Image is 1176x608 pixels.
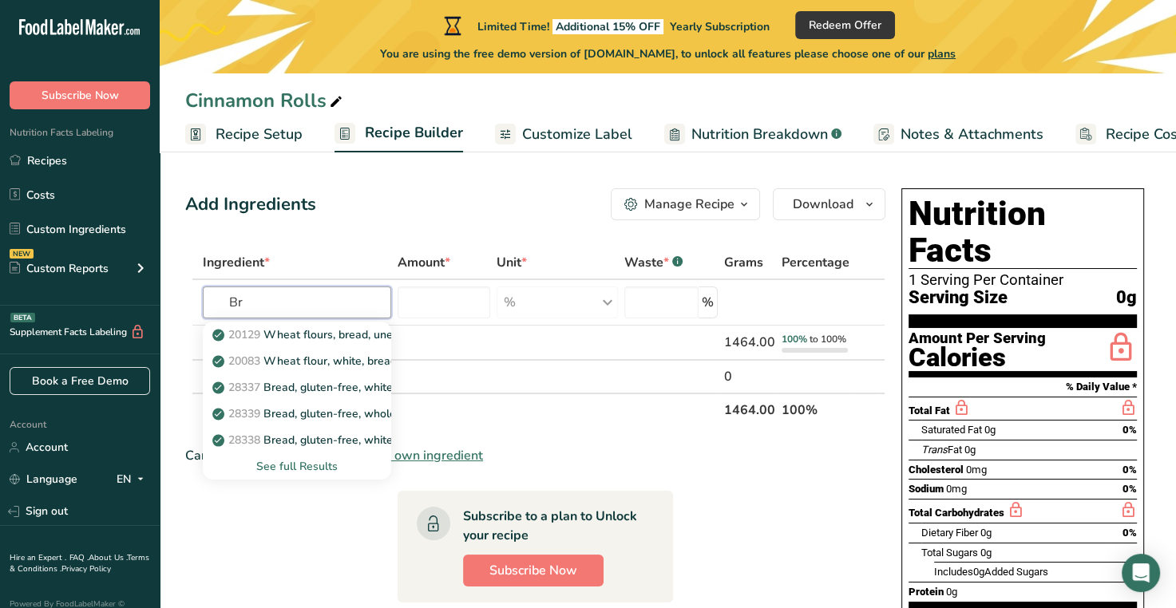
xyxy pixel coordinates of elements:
div: Calories [909,346,1046,369]
span: Dietary Fiber [921,527,978,539]
a: Language [10,465,77,493]
th: Net Totals [200,393,722,426]
div: Subscribe to a plan to Unlock your recipe [463,507,641,545]
span: Sodium [909,483,944,495]
a: Hire an Expert . [10,552,66,563]
div: 1464.00 [724,333,775,352]
a: Recipe Builder [335,115,463,153]
a: FAQ . [69,552,89,563]
a: 28337Bread, gluten-free, white, made with rice flour, corn starch, and/or tapioca [203,374,391,401]
span: Ingredient [203,253,270,272]
span: You are using the free demo version of [DOMAIN_NAME], to unlock all features please choose one of... [380,45,956,62]
span: Grams [724,253,763,272]
a: Customize Label [495,116,632,152]
div: See full Results [216,458,378,475]
span: Redeem Offer [809,17,881,34]
button: Manage Recipe [611,188,760,220]
span: to 100% [810,333,846,345]
a: 28339Bread, gluten-free, whole grain, made with tapioca starch and brown rice flour [203,401,391,427]
span: 100% [782,333,807,345]
a: 20129Wheat flours, bread, unenriched [203,322,391,348]
span: Subscribe Now [489,561,577,580]
span: Percentage [782,253,849,272]
span: Recipe Setup [216,124,303,145]
section: % Daily Value * [909,377,1137,397]
span: 0g [973,566,984,578]
div: Manage Recipe [644,195,735,214]
span: Subscribe Now [42,87,119,104]
div: Custom Reports [10,260,109,277]
a: Book a Free Demo [10,367,150,395]
span: 0mg [946,483,967,495]
span: Saturated Fat [921,424,982,436]
th: 1464.00 [721,393,778,426]
span: 0g [980,527,992,539]
button: Subscribe Now [463,555,604,586]
span: 28339 [228,406,260,421]
span: Additional 15% OFF [552,19,663,34]
span: Total Carbohydrates [909,507,1004,519]
div: Limited Time! [441,16,770,35]
span: 20083 [228,353,260,369]
span: Notes & Attachments [901,124,1043,145]
div: Can't find your ingredient? [185,446,885,465]
a: Notes & Attachments [873,116,1043,152]
span: 0mg [966,464,987,476]
div: See full Results [203,453,391,480]
span: Customize Label [522,124,632,145]
span: 20129 [228,327,260,342]
span: 0% [1123,483,1137,495]
button: Subscribe Now [10,81,150,109]
a: Nutrition Breakdown [664,116,841,152]
div: Add Ingredients [185,191,316,218]
span: Download [793,195,853,214]
a: 28338Bread, gluten-free, white, made with tapioca starch and brown rice flour [203,427,391,453]
span: 0g [946,586,957,598]
span: 0% [1123,527,1137,539]
span: Total Sugars [921,547,978,559]
span: Amount [398,253,450,272]
div: EN [117,470,150,489]
p: Wheat flour, white, bread, enriched [216,353,446,369]
div: Open Intercom Messenger [1122,554,1160,592]
span: 0g [984,424,996,436]
a: 20083Wheat flour, white, bread, enriched [203,348,391,374]
span: Yearly Subscription [670,19,770,34]
a: Privacy Policy [61,563,111,574]
div: Waste [624,253,683,272]
span: Fat [921,444,962,456]
a: Terms & Conditions . [10,552,149,574]
span: Unit [497,253,527,272]
span: 0% [1123,424,1137,436]
span: Protein [909,586,944,598]
span: Total Fat [909,405,950,417]
div: Amount Per Serving [909,331,1046,346]
span: 0g [980,547,992,559]
input: Add Ingredient [203,286,391,318]
div: 1 Serving Per Container [909,272,1137,288]
span: Add your own ingredient [339,446,483,465]
span: 0g [964,444,976,456]
i: Trans [921,444,948,456]
span: 28338 [228,432,260,448]
div: Cinnamon Rolls [185,86,346,115]
span: plans [928,46,956,61]
span: Nutrition Breakdown [691,124,828,145]
th: 100% [778,393,853,426]
div: BETA [10,313,35,322]
span: Recipe Builder [365,122,463,144]
span: 28337 [228,380,260,395]
p: Wheat flours, bread, unenriched [216,326,430,343]
a: Recipe Setup [185,116,303,152]
div: NEW [10,249,34,259]
button: Redeem Offer [795,11,895,39]
span: Includes Added Sugars [934,566,1048,578]
h1: Nutrition Facts [909,195,1137,269]
span: Serving Size [909,288,1008,308]
span: Cholesterol [909,464,964,476]
button: Download [773,188,885,220]
span: 0g [1116,288,1137,308]
span: 0% [1123,464,1137,476]
div: 0 [724,367,775,386]
a: About Us . [89,552,127,563]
